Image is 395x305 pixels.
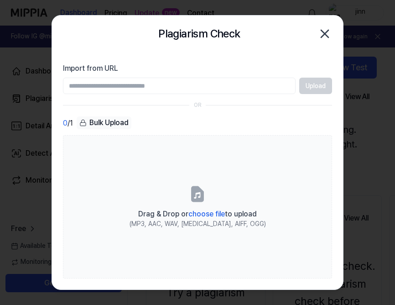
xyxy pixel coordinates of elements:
h2: Plagiarism Check [158,25,240,42]
button: Bulk Upload [77,116,131,130]
div: OR [194,101,202,109]
label: Import from URL [63,63,332,74]
div: (MP3, AAC, WAV, [MEDICAL_DATA], AIFF, OGG) [130,220,266,229]
span: choose file [188,210,225,218]
span: Drag & Drop or to upload [138,210,257,218]
span: 0 [63,118,68,129]
div: / 1 [63,116,73,130]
